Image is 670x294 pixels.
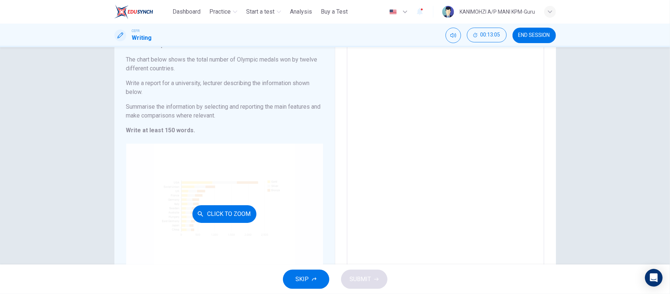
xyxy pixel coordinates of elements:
span: Dashboard [173,7,201,16]
span: Practice [209,7,231,16]
button: Analysis [287,5,315,18]
span: 00:13:05 [481,32,500,38]
div: Hide [467,28,507,43]
span: Start a test [246,7,274,16]
button: 00:13:05 [467,28,507,42]
button: END SESSION [513,28,556,43]
button: Click to Zoom [192,205,256,223]
button: Dashboard [170,5,203,18]
button: Start a test [243,5,284,18]
span: Buy a Test [321,7,348,16]
h6: Summarise the information by selecting and reporting the main features and make comparisons where... [126,102,323,120]
span: SKIP [296,274,309,284]
button: Buy a Test [318,5,351,18]
span: CEFR [132,28,140,34]
h6: Write a report for a university, lecturer describing the information shown below. [126,79,323,97]
img: ELTC logo [114,4,153,19]
a: ELTC logo [114,4,170,19]
h6: The chart below shows the total number of Olympic medals won by twelve different countries. [126,55,323,73]
strong: Write at least 150 words. [126,127,195,134]
img: en [389,9,398,15]
div: Mute [446,28,461,43]
h1: Writing [132,34,152,42]
button: SKIP [283,270,329,289]
span: Analysis [290,7,312,16]
span: END SESSION [518,32,550,38]
img: Profile picture [442,6,454,18]
div: Open Intercom Messenger [645,269,663,287]
div: KANIMOHZI A/P MANI KPM-Guru [460,7,535,16]
button: Practice [206,5,240,18]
